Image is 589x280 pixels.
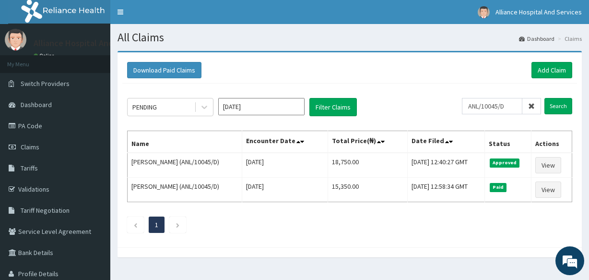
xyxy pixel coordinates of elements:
th: Total Price(₦) [328,131,408,153]
td: [DATE] 12:40:27 GMT [408,153,484,178]
td: [PERSON_NAME] (ANL/10045/D) [128,153,242,178]
span: Switch Providers [21,79,70,88]
span: Paid [490,183,507,192]
img: User Image [478,6,490,18]
span: Dashboard [21,100,52,109]
input: Search [544,98,572,114]
a: View [535,157,561,173]
button: Filter Claims [309,98,357,116]
th: Encounter Date [242,131,328,153]
td: [DATE] [242,178,328,202]
a: Dashboard [519,35,554,43]
a: Add Claim [531,62,572,78]
th: Name [128,131,242,153]
span: Alliance Hospital And Services [495,8,582,16]
div: PENDING [132,102,157,112]
th: Status [484,131,531,153]
a: Previous page [133,220,138,229]
td: 18,750.00 [328,153,408,178]
li: Claims [555,35,582,43]
a: Online [34,52,57,59]
span: Tariff Negotiation [21,206,70,215]
td: [PERSON_NAME] (ANL/10045/D) [128,178,242,202]
input: Select Month and Year [218,98,305,115]
input: Search by HMO ID [462,98,522,114]
a: View [535,182,561,198]
span: Claims [21,143,39,151]
td: [DATE] [242,153,328,178]
a: Page 1 is your current page [155,220,158,229]
p: Alliance Hospital And Services [34,39,147,48]
td: 15,350.00 [328,178,408,202]
button: Download Paid Claims [127,62,201,78]
span: Approved [490,158,520,167]
span: Tariffs [21,164,38,172]
a: Next page [176,220,180,229]
img: User Image [5,29,26,50]
th: Actions [531,131,572,153]
td: [DATE] 12:58:34 GMT [408,178,484,202]
th: Date Filed [408,131,484,153]
h1: All Claims [118,31,582,44]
